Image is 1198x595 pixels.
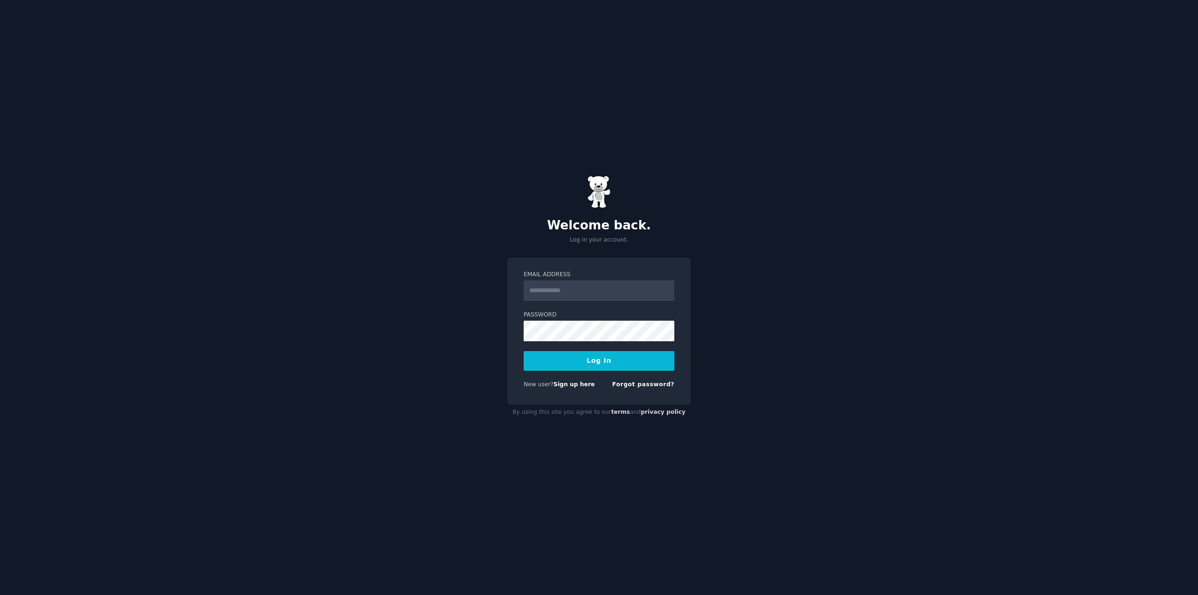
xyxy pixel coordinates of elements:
a: Sign up here [554,381,595,388]
div: By using this site you agree to our and [507,405,691,420]
label: Email Address [524,271,674,279]
h2: Welcome back. [507,218,691,233]
button: Log In [524,351,674,371]
p: Log in your account. [507,236,691,244]
span: New user? [524,381,554,388]
img: Gummy Bear [587,176,611,208]
a: privacy policy [641,409,686,415]
a: terms [611,409,630,415]
label: Password [524,311,674,319]
a: Forgot password? [612,381,674,388]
